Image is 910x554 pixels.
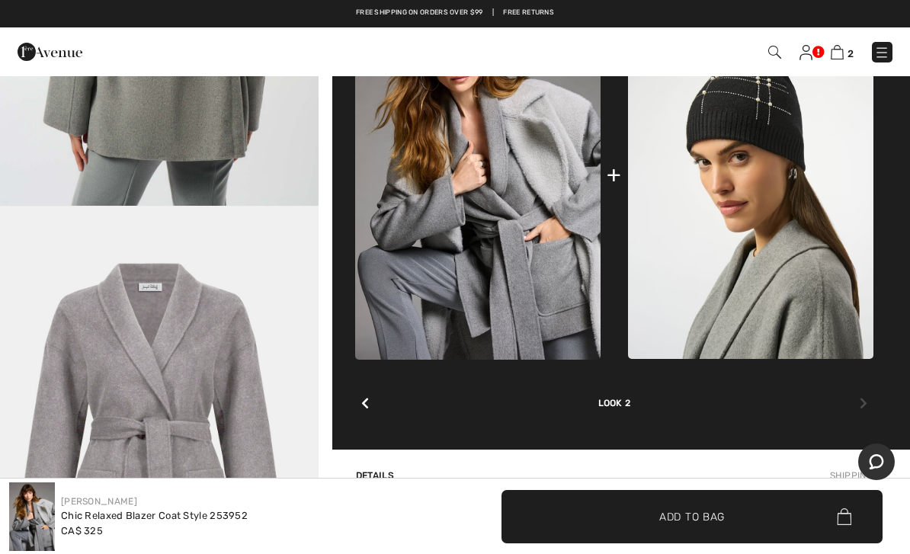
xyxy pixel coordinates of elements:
[831,43,854,61] a: 2
[831,45,844,59] img: Shopping Bag
[826,462,873,489] div: Shipping
[61,496,137,507] a: [PERSON_NAME]
[837,508,851,525] img: Bag.svg
[61,525,103,536] span: CA$ 325
[356,8,483,18] a: Free shipping on orders over $99
[61,508,248,524] div: Chic Relaxed Blazer Coat Style 253952
[858,444,895,482] iframe: Opens a widget where you can chat to one of our agents
[799,45,812,60] img: My Info
[18,43,82,58] a: 1ère Avenue
[501,490,883,543] button: Add to Bag
[492,8,494,18] span: |
[874,45,889,60] img: Menu
[659,508,725,524] span: Add to Bag
[503,8,554,18] a: Free Returns
[607,158,621,192] div: +
[848,48,854,59] span: 2
[9,482,55,551] img: Chic Relaxed Blazer Coat Style 253952
[768,46,781,59] img: Search
[355,462,398,489] div: Details
[18,37,82,67] img: 1ère Avenue
[355,360,873,410] div: Look 2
